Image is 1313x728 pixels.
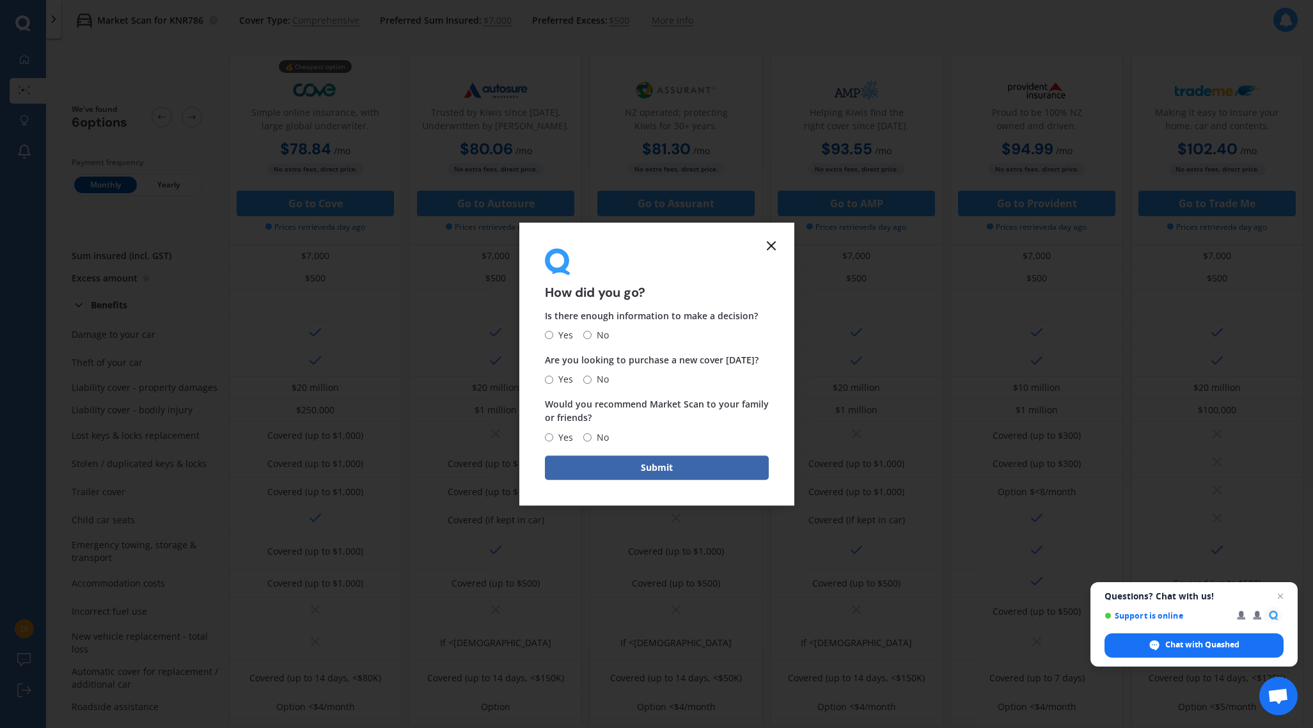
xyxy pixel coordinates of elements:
input: Yes [545,433,553,441]
span: No [592,372,609,387]
span: Would you recommend Market Scan to your family or friends? [545,399,769,424]
span: No [592,328,609,343]
span: Yes [553,372,573,387]
a: Open chat [1259,677,1298,715]
span: Are you looking to purchase a new cover [DATE]? [545,354,759,366]
input: No [583,331,592,340]
div: How did you go? [545,248,769,299]
span: Is there enough information to make a decision? [545,310,758,322]
span: Questions? Chat with us! [1105,591,1284,601]
input: Yes [545,331,553,340]
span: No [592,430,609,445]
span: Chat with Quashed [1105,633,1284,658]
input: Yes [545,376,553,384]
span: Chat with Quashed [1165,639,1239,651]
span: Yes [553,328,573,343]
input: No [583,433,592,441]
button: Submit [545,455,769,480]
span: Yes [553,430,573,445]
input: No [583,376,592,384]
span: Support is online [1105,611,1228,621]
